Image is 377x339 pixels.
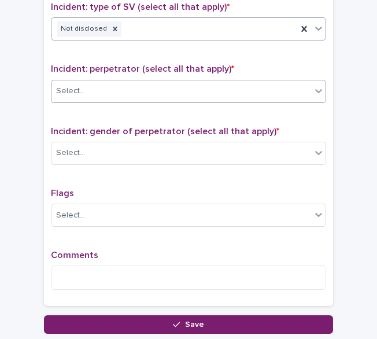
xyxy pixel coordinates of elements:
[56,147,85,159] div: Select...
[51,127,279,136] span: Incident: gender of perpetrator (select all that apply)
[51,2,230,12] span: Incident: type of SV (select all that apply)
[44,315,333,334] button: Save
[57,21,109,37] div: Not disclosed
[51,250,98,260] span: Comments
[51,189,74,198] span: Flags
[56,209,85,222] div: Select...
[56,85,85,97] div: Select...
[185,320,204,329] span: Save
[51,64,234,73] span: Incident: perpetrator (select all that apply)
